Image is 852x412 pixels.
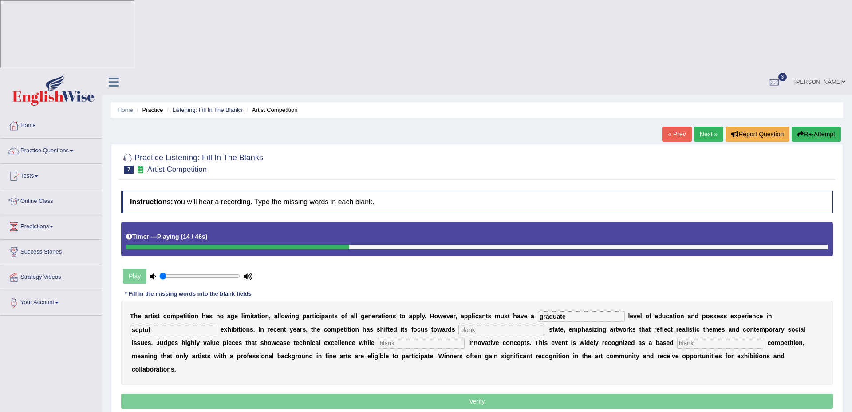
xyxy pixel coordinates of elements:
b: f [411,326,414,333]
b: , [564,326,565,333]
b: e [293,326,296,333]
b: n [260,326,264,333]
li: Artist Competition [245,106,298,114]
b: h [513,313,517,320]
b: p [336,326,340,333]
b: f [660,326,662,333]
b: c [316,313,319,320]
b: . [253,326,255,333]
b: r [300,326,302,333]
b: s [723,313,727,320]
b: t [381,313,383,320]
b: t [399,313,402,320]
b: h [705,326,709,333]
b: r [627,326,629,333]
b: . [425,313,426,320]
b: c [163,313,167,320]
b: p [416,313,420,320]
b: t [347,326,350,333]
b: l [628,313,630,320]
b: o [434,313,438,320]
b: i [592,326,594,333]
b: n [599,326,603,333]
b: s [722,326,725,333]
li: Practice [134,106,163,114]
b: s [404,326,408,333]
b: e [569,326,572,333]
b: e [277,326,280,333]
b: e [372,313,375,320]
b: r [654,326,656,333]
b: a [555,326,558,333]
b: e [270,326,273,333]
b: e [718,326,722,333]
b: e [390,326,393,333]
b: a [645,326,649,333]
b: e [630,313,633,320]
b: n [265,313,269,320]
b: s [250,326,253,333]
b: i [766,313,768,320]
a: Home [0,113,102,135]
b: s [377,326,380,333]
b: l [278,313,280,320]
b: a [254,313,258,320]
b: a [687,313,691,320]
b: l [241,313,243,320]
b: e [365,313,368,320]
b: n [280,326,284,333]
b: e [317,326,320,333]
b: a [351,313,354,320]
b: o [402,313,406,320]
input: blank [378,338,465,349]
b: a [531,313,534,320]
b: i [260,313,261,320]
b: i [346,326,348,333]
b: y [290,326,293,333]
b: o [434,326,438,333]
b: o [341,313,345,320]
b: p [578,326,582,333]
b: t [558,326,560,333]
b: i [597,326,599,333]
b: n [768,313,772,320]
b: n [482,313,486,320]
b: t [639,326,641,333]
b: v [521,313,524,320]
b: p [303,313,307,320]
b: t [252,313,254,320]
b: a [409,313,412,320]
b: o [645,313,649,320]
b: t [671,326,673,333]
b: m [713,326,718,333]
b: i [675,313,677,320]
b: T [130,313,134,320]
a: Your Account [0,290,102,313]
b: a [296,326,300,333]
a: « Prev [662,127,691,142]
b: e [730,313,734,320]
b: t [673,313,675,320]
a: Practice Questions [0,139,102,161]
b: t [508,313,510,320]
a: [PERSON_NAME] [788,69,852,92]
b: e [524,313,527,320]
b: e [678,326,682,333]
input: blank [458,325,545,335]
b: c [273,326,277,333]
b: H [430,313,434,320]
b: t [332,313,335,320]
b: i [384,326,386,333]
b: d [695,313,699,320]
b: s [302,326,306,333]
b: e [138,313,141,320]
b: a [274,313,278,320]
b: e [234,313,238,320]
b: o [351,326,355,333]
a: Online Class [0,189,102,211]
b: s [710,313,713,320]
a: Success Stories [0,240,102,262]
b: t [311,326,313,333]
b: m [572,326,577,333]
b: g [361,313,365,320]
